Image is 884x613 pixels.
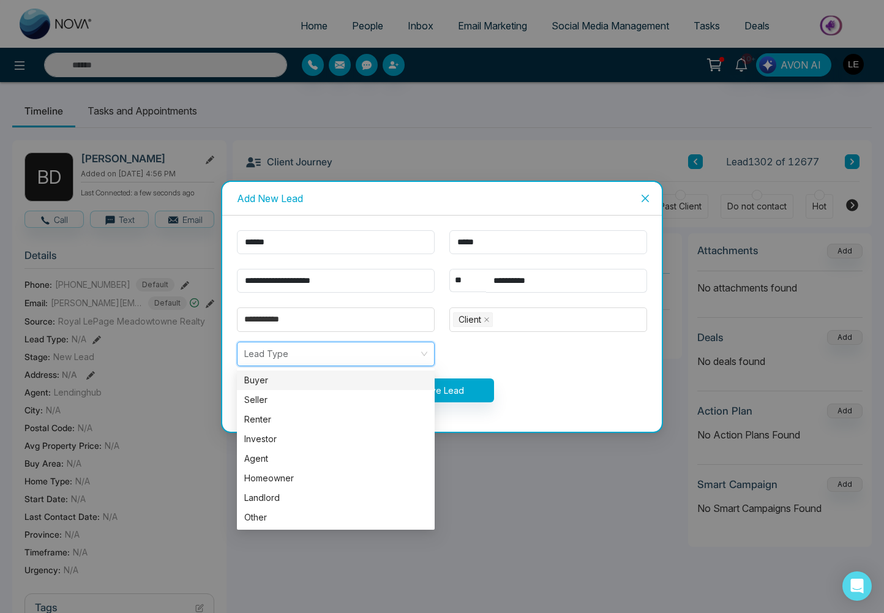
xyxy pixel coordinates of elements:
[244,413,427,426] div: Renter
[244,374,427,387] div: Buyer
[237,429,435,449] div: Investor
[842,571,872,601] div: Open Intercom Messenger
[237,370,435,390] div: Buyer
[237,449,435,468] div: Agent
[244,472,427,485] div: Homeowner
[237,192,647,205] div: Add New Lead
[640,194,650,203] span: close
[237,488,435,508] div: Landlord
[484,317,490,323] span: close
[453,312,493,327] span: Client
[244,393,427,407] div: Seller
[244,432,427,446] div: Investor
[237,468,435,488] div: Homeowner
[459,313,481,326] span: Client
[244,452,427,465] div: Agent
[391,378,494,402] button: Save Lead
[237,410,435,429] div: Renter
[629,182,662,215] button: Close
[244,511,427,524] div: Other
[244,491,427,505] div: Landlord
[237,390,435,410] div: Seller
[237,508,435,527] div: Other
